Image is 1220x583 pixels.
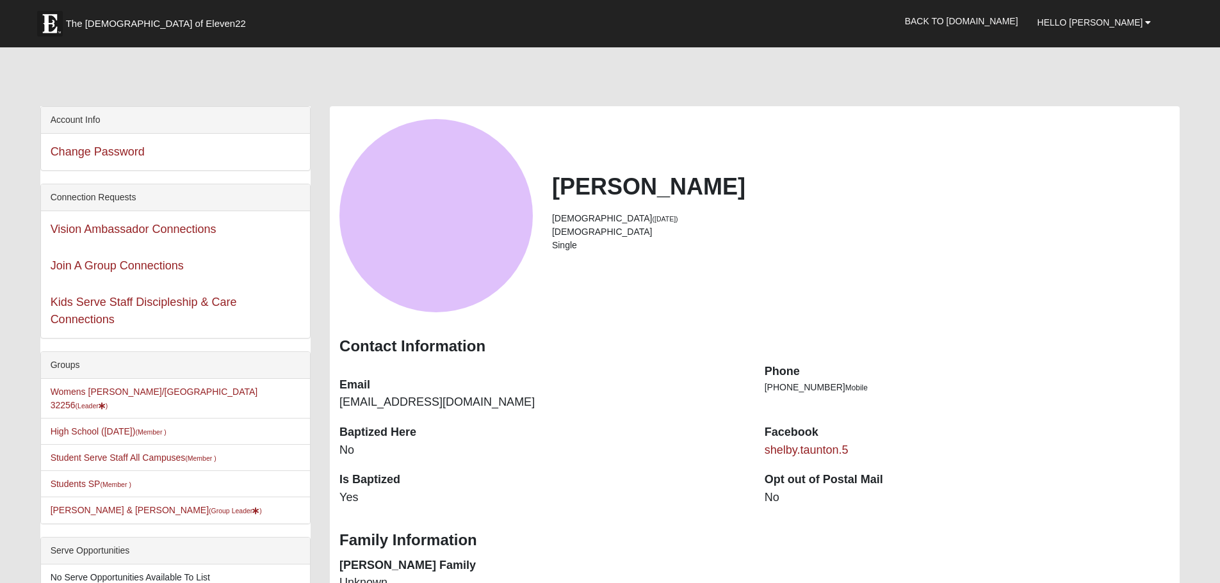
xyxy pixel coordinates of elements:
h3: Family Information [339,531,1170,550]
dt: Email [339,377,745,394]
h3: Contact Information [339,337,1170,356]
div: Serve Opportunities [41,538,310,564]
a: High School ([DATE])(Member ) [51,426,167,436]
div: Groups [41,352,310,379]
li: [DEMOGRAPHIC_DATA] [552,225,1170,239]
small: ([DATE]) [653,215,678,223]
small: (Member ) [100,481,131,488]
dt: Phone [765,363,1171,380]
span: The [DEMOGRAPHIC_DATA] of Eleven22 [66,17,246,30]
dd: No [339,442,745,459]
div: Account Info [41,107,310,134]
a: Back to [DOMAIN_NAME] [895,5,1028,37]
dd: [EMAIL_ADDRESS][DOMAIN_NAME] [339,394,745,411]
dt: Baptized Here [339,424,745,441]
span: Mobile [845,383,868,392]
div: Connection Requests [41,184,310,211]
li: [PHONE_NUMBER] [765,381,1171,394]
a: Womens [PERSON_NAME]/[GEOGRAPHIC_DATA] 32256(Leader) [51,387,258,410]
dt: Is Baptized [339,472,745,488]
small: (Group Leader ) [209,507,262,515]
span: Hello [PERSON_NAME] [1037,17,1143,28]
a: Student Serve Staff All Campuses(Member ) [51,452,216,463]
h2: [PERSON_NAME] [552,173,1170,200]
a: Vision Ambassador Connections [51,223,216,236]
li: [DEMOGRAPHIC_DATA] [552,212,1170,225]
dt: Facebook [765,424,1171,441]
a: The [DEMOGRAPHIC_DATA] of Eleven22 [31,4,287,36]
a: shelby.taunton.5 [765,443,849,456]
dt: Opt out of Postal Mail [765,472,1171,488]
dd: Yes [339,490,745,506]
small: (Member ) [185,454,216,462]
dt: [PERSON_NAME] Family [339,557,745,574]
a: View Fullsize Photo [339,119,533,312]
li: Single [552,239,1170,252]
small: (Member ) [135,428,166,436]
small: (Leader ) [76,402,108,410]
a: Kids Serve Staff Discipleship & Care Connections [51,296,237,326]
a: Hello [PERSON_NAME] [1028,6,1161,38]
a: [PERSON_NAME] & [PERSON_NAME](Group Leader) [51,505,262,515]
img: Eleven22 logo [37,11,63,36]
a: Change Password [51,145,145,158]
dd: No [765,490,1171,506]
a: Students SP(Member ) [51,479,131,489]
a: Join A Group Connections [51,259,184,272]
